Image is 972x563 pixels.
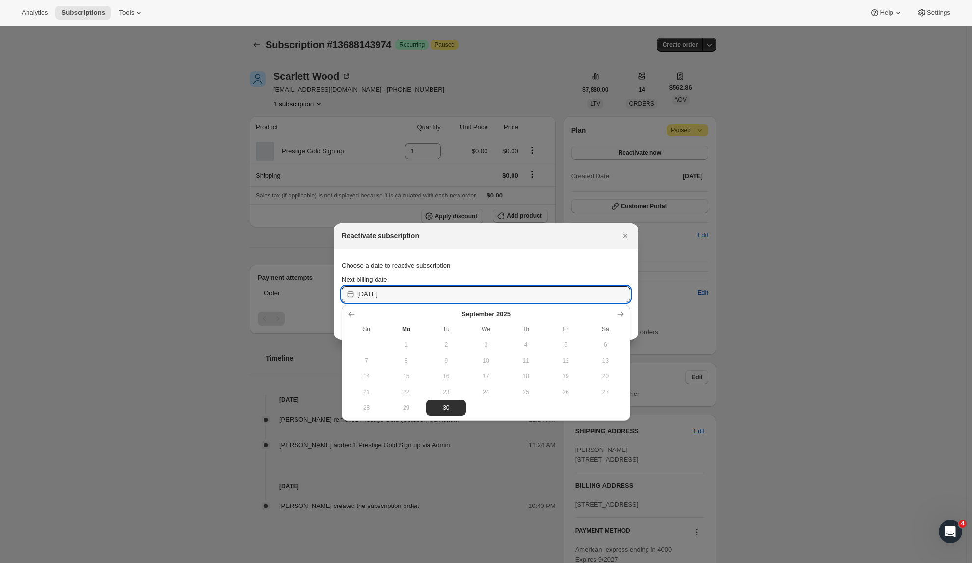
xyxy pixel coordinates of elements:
th: Thursday [506,321,546,337]
button: Settings [911,6,956,20]
span: 14 [351,372,382,380]
button: Tuesday September 2 2025 [426,337,466,353]
span: Tools [119,9,134,17]
th: Sunday [347,321,386,337]
span: 7 [351,357,382,365]
span: Mo [390,325,422,333]
button: Show next month, October 2025 [614,308,627,321]
span: Fr [550,325,582,333]
button: Sunday September 28 2025 [347,400,386,416]
button: Monday September 22 2025 [386,384,426,400]
span: Settings [927,9,950,17]
span: Help [880,9,893,17]
button: Friday September 12 2025 [546,353,586,368]
span: 20 [590,372,621,380]
span: 26 [550,388,582,396]
span: 3 [470,341,502,349]
span: 1 [390,341,422,349]
button: Saturday September 13 2025 [586,353,625,368]
div: Choose a date to reactive subscription [342,257,630,275]
span: 30 [430,404,462,412]
th: Wednesday [466,321,506,337]
button: Close [619,229,632,243]
span: 24 [470,388,502,396]
button: Wednesday September 10 2025 [466,353,506,368]
span: 27 [590,388,621,396]
span: Tu [430,325,462,333]
span: 16 [430,372,462,380]
span: 22 [390,388,422,396]
button: Monday September 8 2025 [386,353,426,368]
span: Subscriptions [61,9,105,17]
span: 21 [351,388,382,396]
span: 13 [590,357,621,365]
span: 19 [550,372,582,380]
h2: Reactivate subscription [342,231,419,241]
button: Sunday September 14 2025 [347,368,386,384]
button: Monday September 15 2025 [386,368,426,384]
button: Friday September 5 2025 [546,337,586,353]
span: 2 [430,341,462,349]
button: Wednesday September 24 2025 [466,384,506,400]
button: Subscriptions [55,6,111,20]
span: 9 [430,357,462,365]
span: Th [510,325,542,333]
button: Sunday September 7 2025 [347,353,386,368]
button: Tuesday September 16 2025 [426,368,466,384]
th: Friday [546,321,586,337]
span: Sa [590,325,621,333]
button: Tuesday September 9 2025 [426,353,466,368]
th: Monday [386,321,426,337]
button: Thursday September 4 2025 [506,337,546,353]
span: 28 [351,404,382,412]
button: Saturday September 20 2025 [586,368,625,384]
span: 15 [390,372,422,380]
span: 5 [550,341,582,349]
span: 18 [510,372,542,380]
button: Thursday September 11 2025 [506,353,546,368]
span: 25 [510,388,542,396]
span: Next billing date [342,276,387,283]
button: Analytics [16,6,54,20]
button: Thursday September 18 2025 [506,368,546,384]
iframe: Intercom live chat [939,520,962,543]
button: Show previous month, August 2025 [345,308,358,321]
span: 29 [390,404,422,412]
button: Saturday September 6 2025 [586,337,625,353]
span: 23 [430,388,462,396]
button: Saturday September 27 2025 [586,384,625,400]
span: 12 [550,357,582,365]
span: Su [351,325,382,333]
span: Analytics [22,9,48,17]
button: Thursday September 25 2025 [506,384,546,400]
span: 8 [390,357,422,365]
button: Wednesday September 17 2025 [466,368,506,384]
button: Today Monday September 29 2025 [386,400,426,416]
button: Help [864,6,909,20]
span: 11 [510,357,542,365]
button: Wednesday September 3 2025 [466,337,506,353]
button: Monday September 1 2025 [386,337,426,353]
button: Sunday September 21 2025 [347,384,386,400]
span: We [470,325,502,333]
th: Saturday [586,321,625,337]
span: 4 [510,341,542,349]
button: Tuesday September 30 2025 [426,400,466,416]
span: 4 [959,520,967,528]
button: Tuesday September 23 2025 [426,384,466,400]
span: 17 [470,372,502,380]
button: Friday September 19 2025 [546,368,586,384]
span: 10 [470,357,502,365]
span: 6 [590,341,621,349]
th: Tuesday [426,321,466,337]
button: Friday September 26 2025 [546,384,586,400]
button: Tools [113,6,150,20]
